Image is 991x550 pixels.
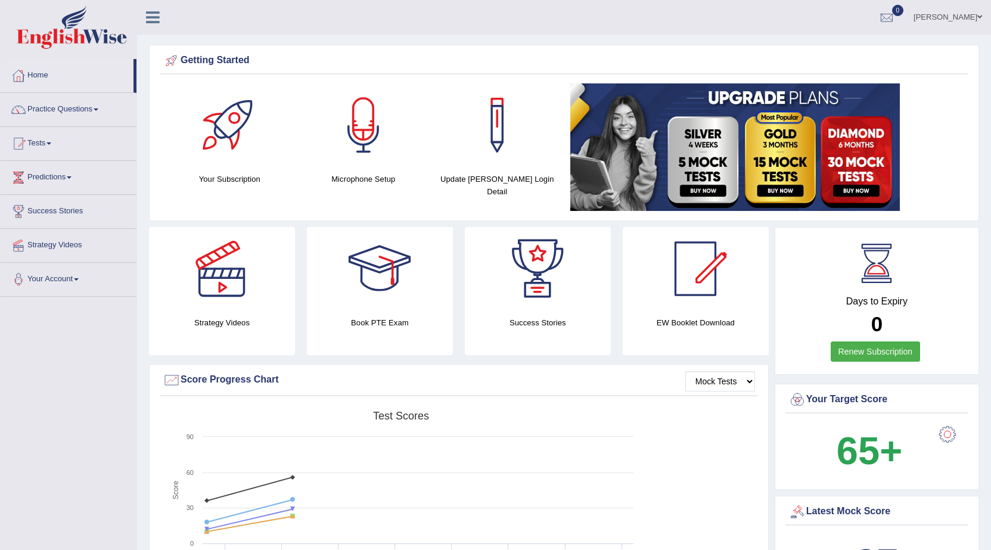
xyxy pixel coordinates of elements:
[190,540,194,547] text: 0
[1,195,136,225] a: Success Stories
[570,83,900,211] img: small5.jpg
[1,127,136,157] a: Tests
[303,173,425,185] h4: Microphone Setup
[788,391,965,409] div: Your Target Score
[1,59,133,89] a: Home
[373,410,429,422] tspan: Test scores
[1,161,136,191] a: Predictions
[187,469,194,476] text: 60
[788,503,965,521] div: Latest Mock Score
[1,263,136,293] a: Your Account
[187,504,194,511] text: 30
[788,296,965,307] h4: Days to Expiry
[1,229,136,259] a: Strategy Videos
[307,316,453,329] h4: Book PTE Exam
[436,173,558,198] h4: Update [PERSON_NAME] Login Detail
[871,312,883,335] b: 0
[163,371,755,389] div: Score Progress Chart
[169,173,291,185] h4: Your Subscription
[623,316,769,329] h4: EW Booklet Download
[149,316,295,329] h4: Strategy Videos
[837,429,902,473] b: 65+
[163,52,965,70] div: Getting Started
[187,433,194,440] text: 90
[172,481,180,500] tspan: Score
[1,93,136,123] a: Practice Questions
[892,5,904,16] span: 0
[831,341,921,362] a: Renew Subscription
[465,316,611,329] h4: Success Stories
